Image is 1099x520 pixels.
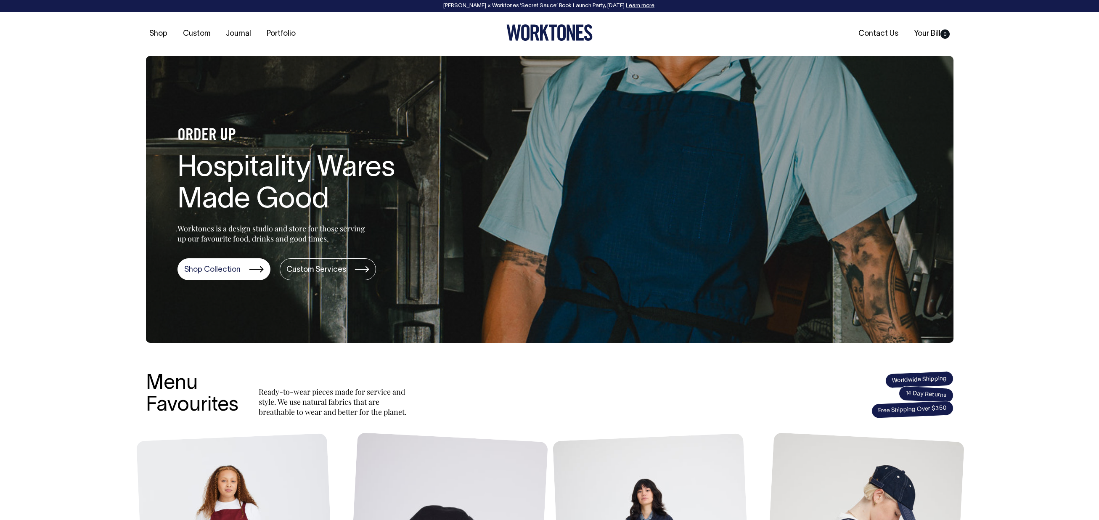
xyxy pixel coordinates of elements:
a: Custom [180,27,214,41]
p: Ready-to-wear pieces made for service and style. We use natural fabrics that are breathable to we... [259,387,410,417]
span: 0 [940,29,950,39]
a: Shop [146,27,171,41]
h1: Hospitality Wares Made Good [177,153,447,216]
span: Free Shipping Over $350 [871,401,953,419]
a: Portfolio [263,27,299,41]
a: Custom Services [280,258,376,280]
span: Worldwide Shipping [885,371,953,389]
a: Learn more [626,3,654,8]
a: Your Bill0 [911,27,953,41]
h4: ORDER UP [177,127,447,145]
h3: Menu Favourites [146,373,238,417]
a: Shop Collection [177,258,270,280]
a: Contact Us [855,27,902,41]
p: Worktones is a design studio and store for those serving up our favourite food, drinks and good t... [177,223,369,244]
span: 14 Day Returns [898,386,954,403]
div: [PERSON_NAME] × Worktones ‘Secret Sauce’ Book Launch Party, [DATE]. . [8,3,1091,9]
a: Journal [222,27,254,41]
